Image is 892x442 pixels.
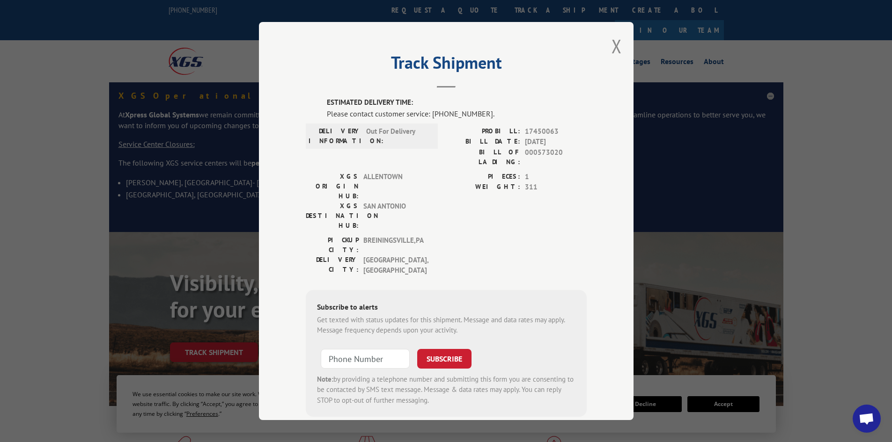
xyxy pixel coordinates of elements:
span: 311 [525,182,587,193]
button: Close modal [612,34,622,58]
label: XGS DESTINATION HUB: [306,201,359,231]
label: PICKUP CITY: [306,235,359,255]
label: DELIVERY INFORMATION: [309,126,361,146]
span: BREININGSVILLE , PA [363,235,427,255]
label: PROBILL: [446,126,520,137]
label: XGS ORIGIN HUB: [306,172,359,201]
span: 17450063 [525,126,587,137]
span: [DATE] [525,137,587,147]
div: by providing a telephone number and submitting this form you are consenting to be contacted by SM... [317,374,575,406]
span: [GEOGRAPHIC_DATA] , [GEOGRAPHIC_DATA] [363,255,427,276]
div: Subscribe to alerts [317,301,575,315]
input: Phone Number [321,349,410,369]
div: Please contact customer service: [PHONE_NUMBER]. [327,108,587,119]
label: BILL OF LADING: [446,147,520,167]
label: WEIGHT: [446,182,520,193]
span: 000573020 [525,147,587,167]
label: ESTIMATED DELIVERY TIME: [327,97,587,108]
label: BILL DATE: [446,137,520,147]
span: Out For Delivery [366,126,429,146]
strong: Note: [317,375,333,384]
a: Open chat [853,405,881,433]
button: SUBSCRIBE [417,349,472,369]
span: ALLENTOWN [363,172,427,201]
label: PIECES: [446,172,520,182]
div: Get texted with status updates for this shipment. Message and data rates may apply. Message frequ... [317,315,575,336]
label: DELIVERY CITY: [306,255,359,276]
span: SAN ANTONIO [363,201,427,231]
span: 1 [525,172,587,182]
h2: Track Shipment [306,56,587,74]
